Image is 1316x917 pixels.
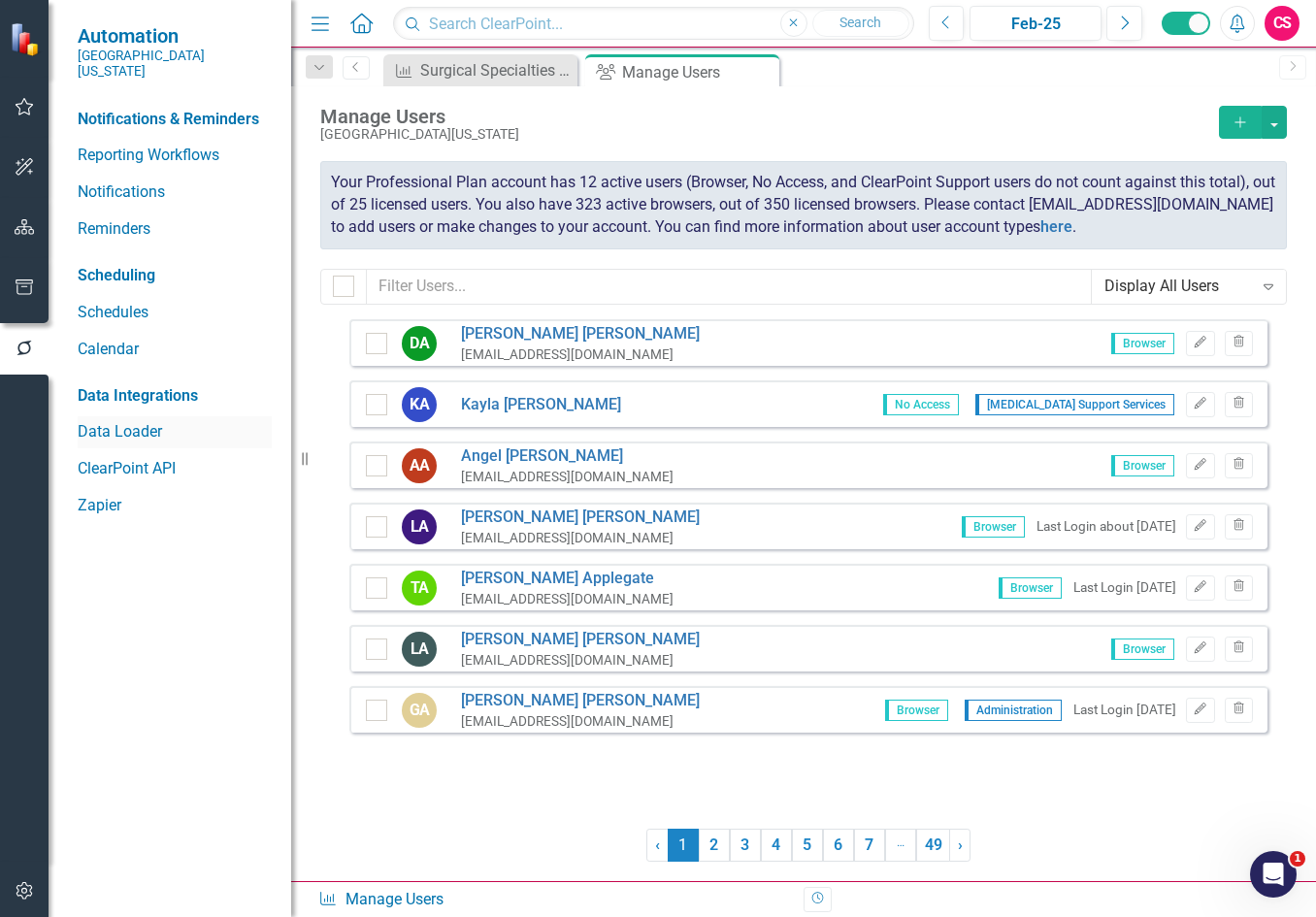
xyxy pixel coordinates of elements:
[962,516,1025,538] span: Browser
[461,394,621,416] a: Kayla [PERSON_NAME]
[402,571,437,606] div: TA
[1040,217,1072,236] a: here
[730,829,761,862] a: 3
[393,7,913,41] input: Search ClearPoint...
[461,345,700,364] div: [EMAIL_ADDRESS][DOMAIN_NAME]
[699,829,730,862] a: 2
[1036,517,1176,536] div: Last Login about [DATE]
[78,109,259,131] div: Notifications & Reminders
[402,448,437,483] div: AA
[78,145,272,167] a: Reporting Workflows
[78,265,155,287] div: Scheduling
[461,629,700,651] a: [PERSON_NAME] [PERSON_NAME]
[78,218,272,241] a: Reminders
[78,48,272,80] small: [GEOGRAPHIC_DATA][US_STATE]
[622,60,774,84] div: Manage Users
[320,127,1209,142] div: [GEOGRAPHIC_DATA][US_STATE]
[1250,851,1297,898] iframe: Intercom live chat
[461,590,674,608] div: [EMAIL_ADDRESS][DOMAIN_NAME]
[1111,639,1174,660] span: Browser
[999,577,1062,599] span: Browser
[823,829,854,862] a: 6
[78,385,198,408] div: Data Integrations
[812,10,909,37] button: Search
[461,507,700,529] a: [PERSON_NAME] [PERSON_NAME]
[78,24,272,48] span: Automation
[883,394,959,415] span: No Access
[958,835,963,854] span: ›
[320,106,1209,127] div: Manage Users
[792,829,823,862] a: 5
[1111,455,1174,476] span: Browser
[1104,276,1253,298] div: Display All Users
[1265,6,1300,41] button: CS
[420,58,573,82] div: Surgical Specialties Copay Collection Rate
[1073,578,1176,597] div: Last Login [DATE]
[461,445,674,468] a: Angel [PERSON_NAME]
[461,468,674,486] div: [EMAIL_ADDRESS][DOMAIN_NAME]
[402,632,437,667] div: LA
[761,829,792,862] a: 4
[1290,851,1305,867] span: 1
[461,529,700,547] div: [EMAIL_ADDRESS][DOMAIN_NAME]
[461,323,700,345] a: [PERSON_NAME] [PERSON_NAME]
[402,326,437,361] div: DA
[331,173,1275,236] span: Your Professional Plan account has 12 active users (Browser, No Access, and ClearPoint Support us...
[318,889,789,911] div: Manage Users
[854,829,885,862] a: 7
[366,269,1092,305] input: Filter Users...
[976,13,1095,36] div: Feb-25
[78,181,272,204] a: Notifications
[668,829,699,862] span: 1
[975,394,1174,415] span: [MEDICAL_DATA] Support Services
[388,58,573,82] a: Surgical Specialties Copay Collection Rate
[655,835,660,854] span: ‹
[78,302,272,324] a: Schedules
[885,700,948,721] span: Browser
[461,651,700,670] div: [EMAIL_ADDRESS][DOMAIN_NAME]
[78,339,272,361] a: Calendar
[402,387,437,422] div: KA
[1073,701,1176,719] div: Last Login [DATE]
[839,15,881,30] span: Search
[461,712,700,731] div: [EMAIL_ADDRESS][DOMAIN_NAME]
[916,829,950,862] a: 49
[78,421,272,443] a: Data Loader
[461,690,700,712] a: [PERSON_NAME] [PERSON_NAME]
[965,700,1062,721] span: Administration
[78,458,272,480] a: ClearPoint API
[402,693,437,728] div: GA
[1111,333,1174,354] span: Browser
[402,509,437,544] div: LA
[970,6,1102,41] button: Feb-25
[461,568,674,590] a: [PERSON_NAME] Applegate
[78,495,272,517] a: Zapier
[10,22,44,56] img: ClearPoint Strategy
